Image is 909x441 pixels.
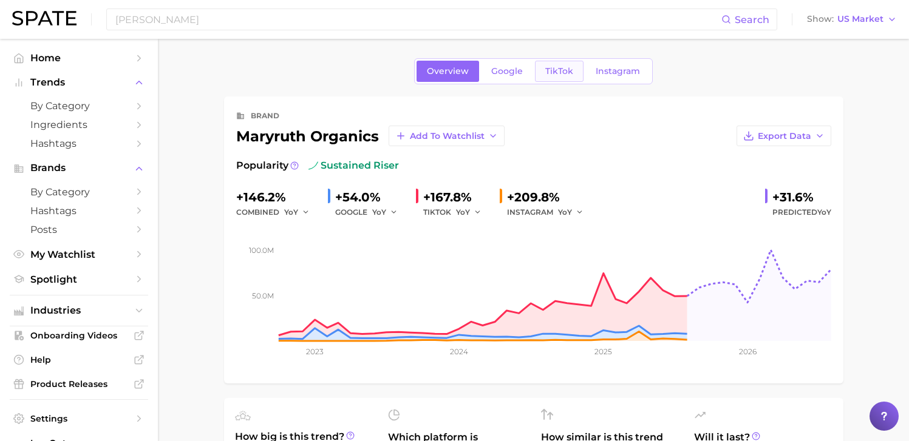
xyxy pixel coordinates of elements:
[10,220,148,239] a: Posts
[10,96,148,115] a: by Category
[30,100,128,112] span: by Category
[30,138,128,149] span: Hashtags
[545,66,573,76] span: TikTok
[10,245,148,264] a: My Watchlist
[30,77,128,88] span: Trends
[284,205,310,220] button: YoY
[308,161,318,170] img: sustained riser
[10,375,148,393] a: Product Releases
[251,109,279,123] div: brand
[738,347,756,356] tspan: 2026
[236,187,318,207] div: +146.2%
[10,159,148,177] button: Brands
[372,207,386,217] span: YoY
[30,354,128,365] span: Help
[481,61,533,82] a: Google
[10,49,148,67] a: Home
[491,66,523,76] span: Google
[389,126,505,146] button: Add to Watchlist
[10,183,148,201] a: by Category
[236,158,288,173] span: Popularity
[30,413,128,424] span: Settings
[30,163,128,173] span: Brands
[30,249,128,260] span: My Watchlist
[585,61,650,82] a: Instagram
[236,126,505,146] div: maryruth organics
[10,326,148,345] a: Onboarding Videos
[10,201,148,220] a: Hashtags
[306,347,324,356] tspan: 2023
[596,66,640,76] span: Instagram
[735,14,769,25] span: Search
[372,205,398,220] button: YoY
[535,61,584,82] a: TikTok
[837,16,883,22] span: US Market
[10,134,148,153] a: Hashtags
[423,205,490,220] div: TIKTOK
[236,205,318,220] div: combined
[427,66,469,76] span: Overview
[30,224,128,235] span: Posts
[10,409,148,428] a: Settings
[30,52,128,64] span: Home
[772,187,831,207] div: +31.6%
[10,270,148,289] a: Spotlight
[284,207,298,217] span: YoY
[758,131,811,141] span: Export Data
[410,131,485,141] span: Add to Watchlist
[817,207,831,217] span: YoY
[456,205,482,220] button: YoY
[450,347,468,356] tspan: 2024
[114,9,721,30] input: Search here for a brand, industry, or ingredient
[30,205,128,217] span: Hashtags
[507,187,592,207] div: +209.8%
[30,379,128,389] span: Product Releases
[558,207,572,217] span: YoY
[30,305,128,316] span: Industries
[456,207,470,217] span: YoY
[594,347,612,356] tspan: 2025
[30,274,128,285] span: Spotlight
[335,187,406,207] div: +54.0%
[30,186,128,198] span: by Category
[12,11,77,25] img: SPATE
[10,301,148,320] button: Industries
[807,16,834,22] span: Show
[772,205,831,220] span: Predicted
[10,73,148,92] button: Trends
[558,205,584,220] button: YoY
[507,205,592,220] div: INSTAGRAM
[804,12,900,27] button: ShowUS Market
[417,61,479,82] a: Overview
[308,158,399,173] span: sustained riser
[737,126,831,146] button: Export Data
[423,187,490,207] div: +167.8%
[10,115,148,134] a: Ingredients
[30,330,128,341] span: Onboarding Videos
[30,119,128,130] span: Ingredients
[335,205,406,220] div: GOOGLE
[10,351,148,369] a: Help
